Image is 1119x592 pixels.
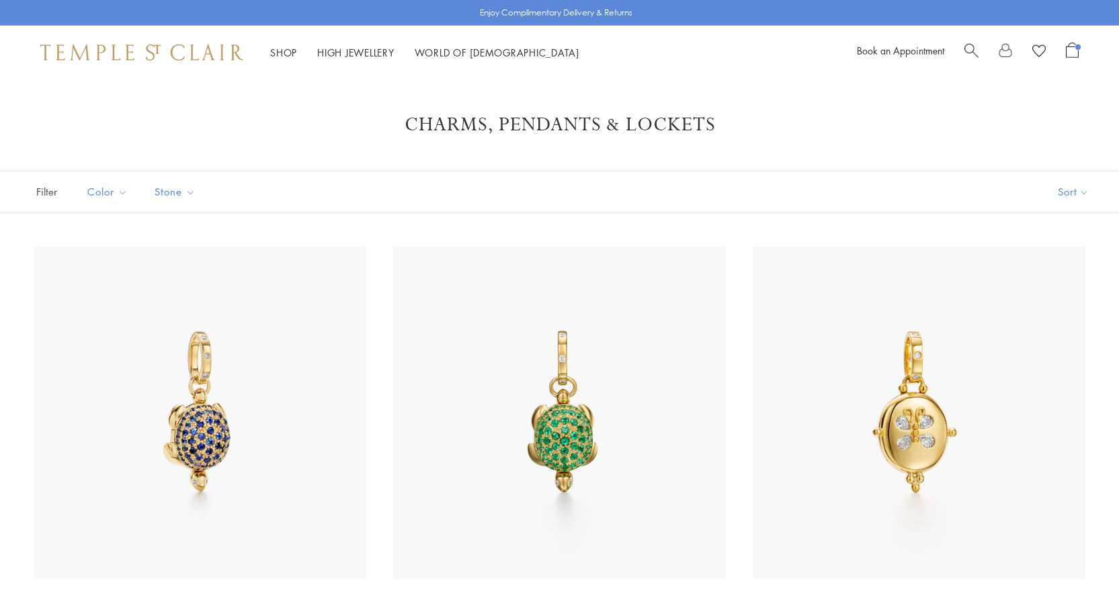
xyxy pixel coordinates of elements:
span: Stone [148,183,206,200]
span: Color [81,183,138,200]
p: Enjoy Complimentary Delivery & Returns [480,6,632,19]
button: Color [77,177,138,207]
img: P36819-TURLOCBS [34,247,366,579]
a: Book an Appointment [857,44,944,57]
button: Show sort by [1028,171,1119,212]
nav: Main navigation [270,44,579,61]
a: World of [DEMOGRAPHIC_DATA]World of [DEMOGRAPHIC_DATA] [415,46,579,59]
img: 18K Diamond Butterfly Locket [753,247,1085,579]
a: View Wishlist [1032,42,1046,62]
img: Temple St. Clair [40,44,243,60]
button: Stone [144,177,206,207]
a: High JewelleryHigh Jewellery [317,46,395,59]
a: Open Shopping Bag [1066,42,1079,62]
a: ShopShop [270,46,297,59]
a: Search [964,42,979,62]
img: 18K Emerald Pavé Turtle Locket [393,247,726,579]
h1: Charms, Pendants & Lockets [54,113,1065,137]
